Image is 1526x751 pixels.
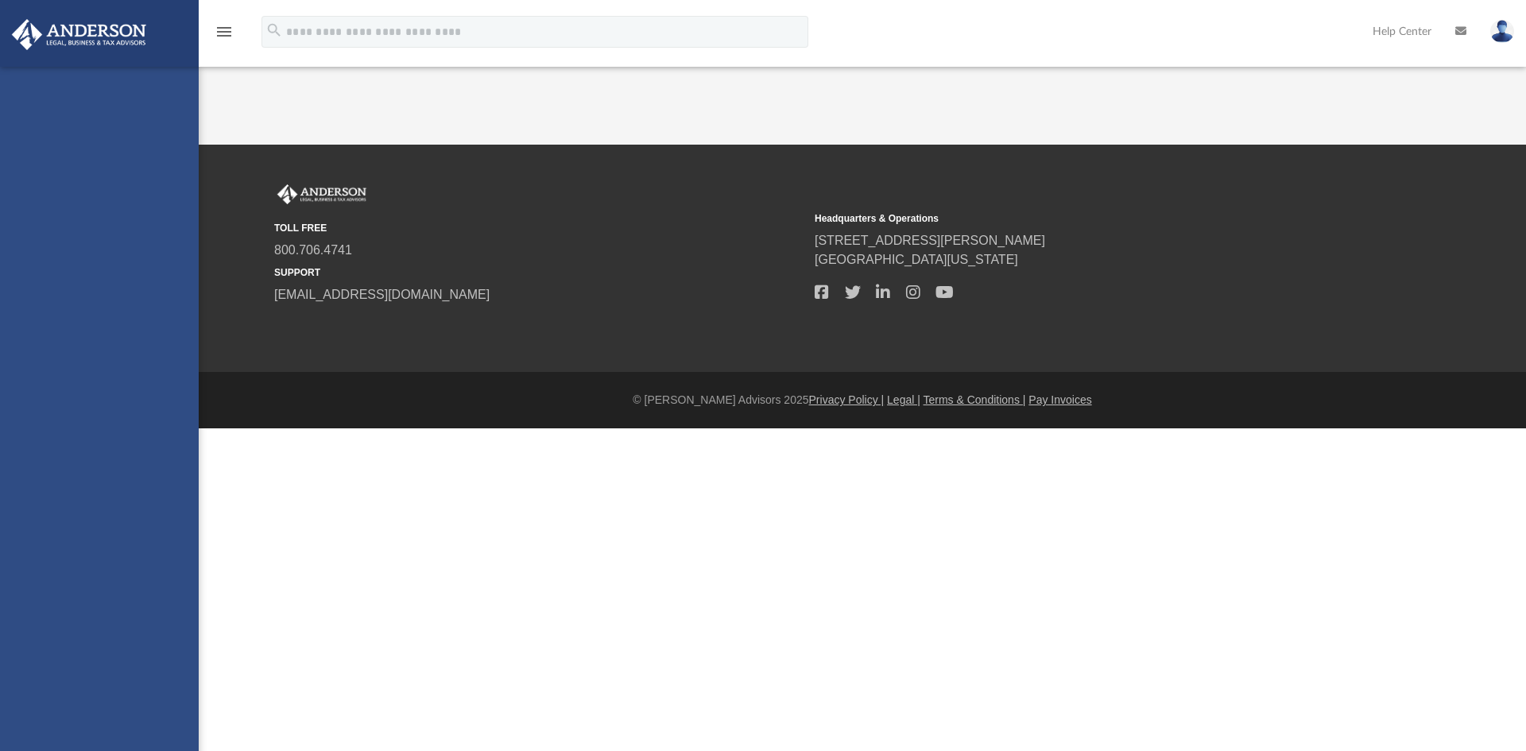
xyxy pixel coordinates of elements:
a: [EMAIL_ADDRESS][DOMAIN_NAME] [274,288,490,301]
img: Anderson Advisors Platinum Portal [274,184,370,205]
small: Headquarters & Operations [815,211,1344,226]
a: Pay Invoices [1028,393,1091,406]
a: [GEOGRAPHIC_DATA][US_STATE] [815,253,1018,266]
img: User Pic [1490,20,1514,43]
small: TOLL FREE [274,221,804,235]
a: [STREET_ADDRESS][PERSON_NAME] [815,234,1045,247]
img: Anderson Advisors Platinum Portal [7,19,151,50]
a: Legal | [887,393,920,406]
small: SUPPORT [274,265,804,280]
a: 800.706.4741 [274,243,352,257]
a: Privacy Policy | [809,393,885,406]
div: © [PERSON_NAME] Advisors 2025 [199,392,1526,408]
i: search [265,21,283,39]
a: menu [215,30,234,41]
i: menu [215,22,234,41]
a: Terms & Conditions | [924,393,1026,406]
